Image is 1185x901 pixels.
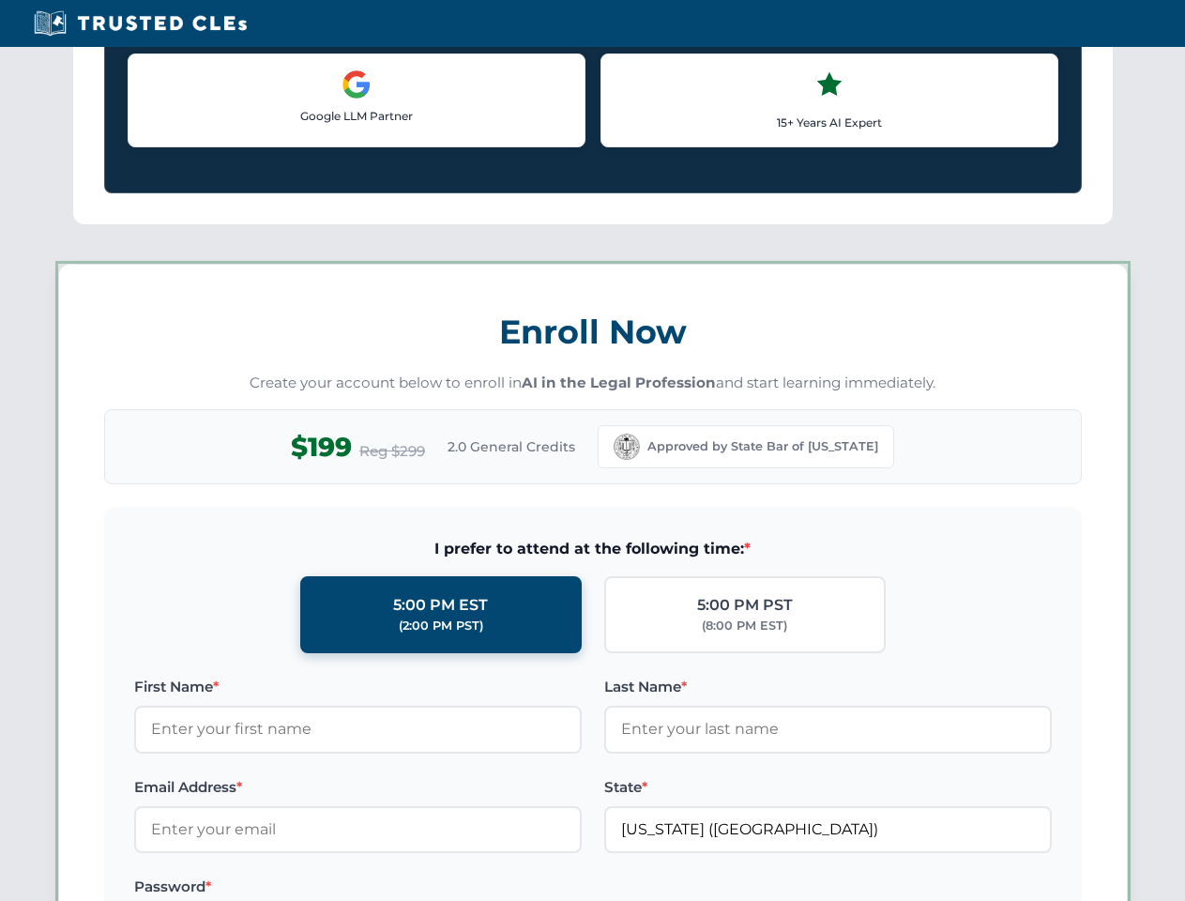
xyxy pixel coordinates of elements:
label: Last Name [604,676,1052,698]
input: California (CA) [604,806,1052,853]
h3: Enroll Now [104,302,1082,361]
p: Google LLM Partner [144,107,570,125]
label: State [604,776,1052,799]
span: I prefer to attend at the following time: [134,537,1052,561]
span: Reg $299 [359,440,425,463]
input: Enter your first name [134,706,582,753]
input: Enter your last name [604,706,1052,753]
label: First Name [134,676,582,698]
div: (8:00 PM EST) [702,617,787,635]
img: California Bar [614,434,640,460]
span: 2.0 General Credits [448,436,575,457]
span: Approved by State Bar of [US_STATE] [647,437,878,456]
img: Google [342,69,372,99]
label: Password [134,876,582,898]
span: $199 [291,426,352,468]
div: 5:00 PM PST [697,593,793,618]
img: Trusted CLEs [28,9,252,38]
div: (2:00 PM PST) [399,617,483,635]
p: 15+ Years AI Expert [616,114,1042,131]
strong: AI in the Legal Profession [522,374,716,391]
input: Enter your email [134,806,582,853]
div: 5:00 PM EST [393,593,488,618]
label: Email Address [134,776,582,799]
p: Create your account below to enroll in and start learning immediately. [104,373,1082,394]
